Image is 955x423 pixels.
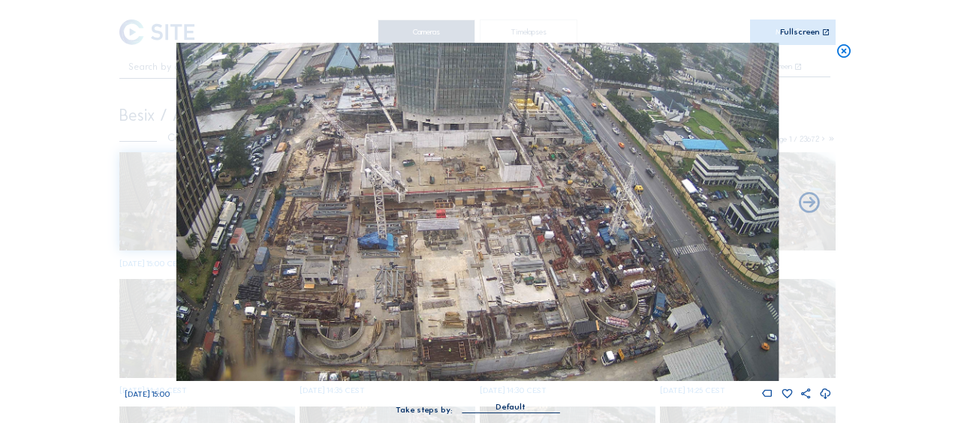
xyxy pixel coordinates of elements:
[797,191,821,216] i: Back
[125,389,170,399] span: [DATE] 15:00
[176,43,779,381] img: Image
[462,400,559,412] div: Default
[396,406,453,414] div: Take steps by:
[780,28,820,37] div: Fullscreen
[496,400,526,414] div: Default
